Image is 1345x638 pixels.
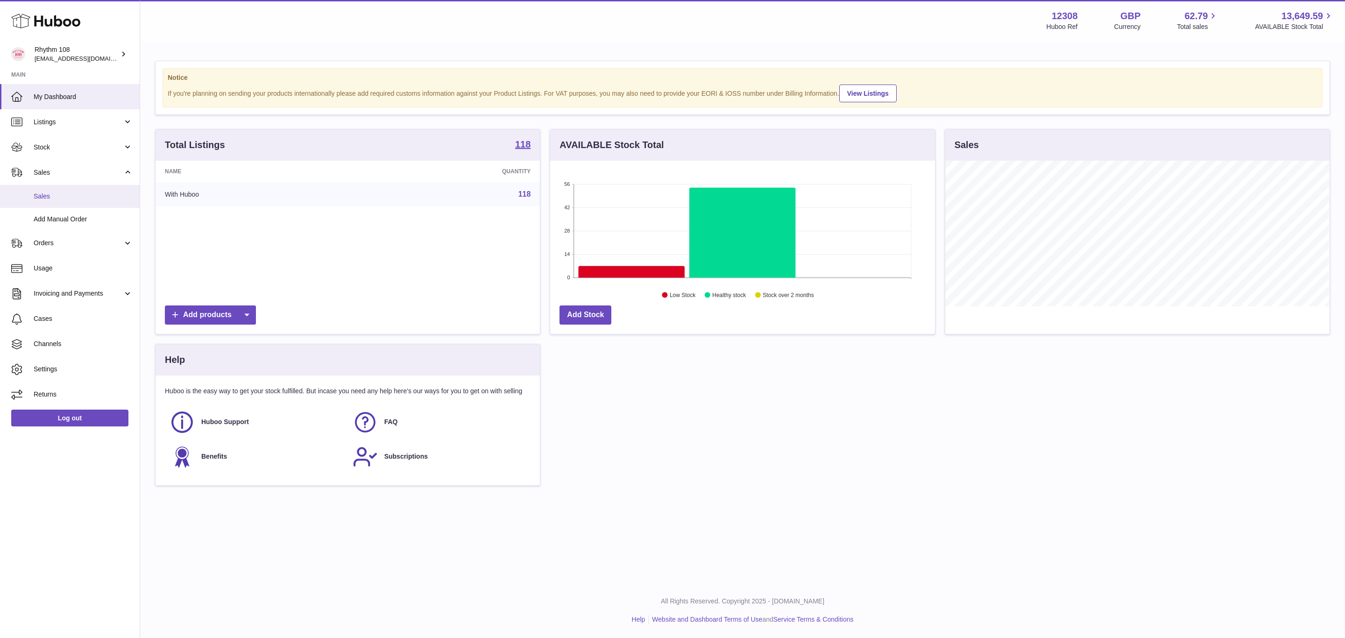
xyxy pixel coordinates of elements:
[670,292,696,298] text: Low Stock
[1177,10,1218,31] a: 62.79 Total sales
[165,354,185,366] h3: Help
[34,92,133,101] span: My Dashboard
[649,615,853,624] li: and
[34,143,123,152] span: Stock
[156,182,358,206] td: With Huboo
[1114,22,1141,31] div: Currency
[565,251,570,257] text: 14
[652,616,762,623] a: Website and Dashboard Terms of Use
[11,47,25,61] img: orders@rhythm108.com
[34,390,133,399] span: Returns
[34,365,133,374] span: Settings
[565,228,570,234] text: 28
[559,305,611,325] a: Add Stock
[1047,22,1078,31] div: Huboo Ref
[148,597,1338,606] p: All Rights Reserved. Copyright 2025 - [DOMAIN_NAME]
[515,140,531,151] a: 118
[201,452,227,461] span: Benefits
[1281,10,1323,22] span: 13,649.59
[565,205,570,210] text: 42
[353,444,526,469] a: Subscriptions
[1255,22,1334,31] span: AVAILABLE Stock Total
[35,55,137,62] span: [EMAIL_ADDRESS][DOMAIN_NAME]
[168,73,1317,82] strong: Notice
[201,418,249,426] span: Huboo Support
[559,139,664,151] h3: AVAILABLE Stock Total
[11,410,128,426] a: Log out
[384,418,398,426] span: FAQ
[34,215,133,224] span: Add Manual Order
[170,444,343,469] a: Benefits
[1120,10,1140,22] strong: GBP
[515,140,531,149] strong: 118
[1255,10,1334,31] a: 13,649.59 AVAILABLE Stock Total
[567,275,570,280] text: 0
[1184,10,1208,22] span: 62.79
[713,292,747,298] text: Healthy stock
[165,387,531,396] p: Huboo is the easy way to get your stock fulfilled. But incase you need any help here's our ways f...
[518,190,531,198] a: 118
[763,292,814,298] text: Stock over 2 months
[839,85,897,102] a: View Listings
[34,168,123,177] span: Sales
[358,161,540,182] th: Quantity
[34,314,133,323] span: Cases
[384,452,428,461] span: Subscriptions
[1052,10,1078,22] strong: 12308
[34,192,133,201] span: Sales
[170,410,343,435] a: Huboo Support
[955,139,979,151] h3: Sales
[34,239,123,248] span: Orders
[565,181,570,187] text: 56
[34,289,123,298] span: Invoicing and Payments
[35,45,119,63] div: Rhythm 108
[632,616,645,623] a: Help
[34,264,133,273] span: Usage
[34,340,133,348] span: Channels
[34,118,123,127] span: Listings
[1177,22,1218,31] span: Total sales
[165,305,256,325] a: Add products
[773,616,854,623] a: Service Terms & Conditions
[353,410,526,435] a: FAQ
[168,83,1317,102] div: If you're planning on sending your products internationally please add required customs informati...
[165,139,225,151] h3: Total Listings
[156,161,358,182] th: Name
